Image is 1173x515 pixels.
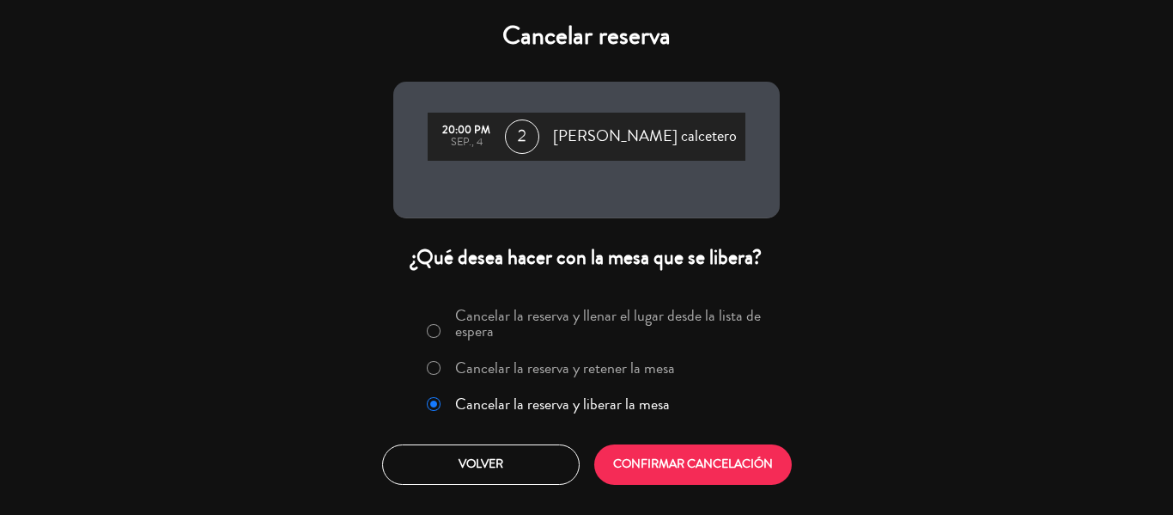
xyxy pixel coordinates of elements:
[393,244,780,271] div: ¿Qué desea hacer con la mesa que se libera?
[505,120,539,154] span: 2
[455,396,670,412] label: Cancelar la reserva y liberar la mesa
[594,444,792,485] button: CONFIRMAR CANCELACIÓN
[382,444,580,485] button: Volver
[455,360,675,376] label: Cancelar la reserva y retener la mesa
[553,124,737,150] span: [PERSON_NAME] calcetero
[436,125,496,137] div: 20:00 PM
[436,137,496,149] div: sep., 4
[455,308,769,339] label: Cancelar la reserva y llenar el lugar desde la lista de espera
[393,21,780,52] h4: Cancelar reserva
